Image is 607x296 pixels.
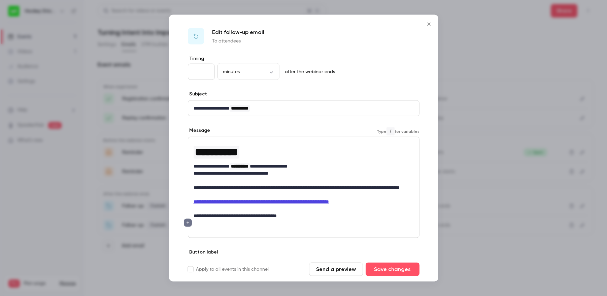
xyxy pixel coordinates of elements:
div: minutes [217,68,279,75]
button: Send a preview [309,263,363,276]
button: Save changes [366,263,419,276]
div: editor [188,101,419,116]
code: { [386,127,395,135]
label: Message [188,127,210,134]
label: Subject [188,91,207,97]
div: editor [188,137,419,231]
p: after the webinar ends [282,68,335,75]
p: To attendees [212,38,264,45]
label: Button label [188,249,218,256]
button: Close [422,18,436,31]
span: Type for variables [377,127,419,135]
label: Timing [188,55,419,62]
label: Apply to all events in this channel [188,266,269,273]
p: Edit follow-up email [212,28,264,36]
